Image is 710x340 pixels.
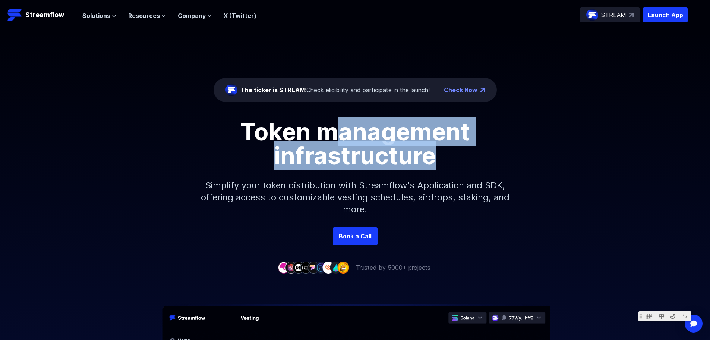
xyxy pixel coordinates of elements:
div: Open Intercom Messenger [685,315,703,333]
img: company-3 [293,262,304,273]
a: Check Now [444,85,477,94]
p: Simplify your token distribution with Streamflow's Application and SDK, offering access to custom... [195,168,515,227]
img: company-7 [322,262,334,273]
a: Book a Call [333,227,378,245]
div: Check eligibility and participate in the launch! [240,85,430,94]
button: Launch App [643,7,688,22]
img: company-8 [330,262,342,273]
img: company-4 [300,262,312,273]
p: Trusted by 5000+ projects [356,263,430,272]
a: STREAM [580,7,640,22]
a: X (Twitter) [224,12,256,19]
button: Company [178,11,212,20]
span: Company [178,11,206,20]
p: STREAM [601,10,626,19]
img: company-1 [278,262,290,273]
img: company-6 [315,262,327,273]
img: Streamflow Logo [7,7,22,22]
img: top-right-arrow.svg [629,13,634,17]
a: Streamflow [7,7,75,22]
img: streamflow-logo-circle.png [225,84,237,96]
img: company-5 [307,262,319,273]
h1: Token management infrastructure [187,120,523,168]
img: company-2 [285,262,297,273]
img: streamflow-logo-circle.png [586,9,598,21]
span: Resources [128,11,160,20]
span: The ticker is STREAM: [240,86,306,94]
button: Solutions [82,11,116,20]
button: Resources [128,11,166,20]
span: Solutions [82,11,110,20]
img: company-9 [337,262,349,273]
p: Streamflow [25,10,64,20]
img: top-right-arrow.png [480,88,485,92]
